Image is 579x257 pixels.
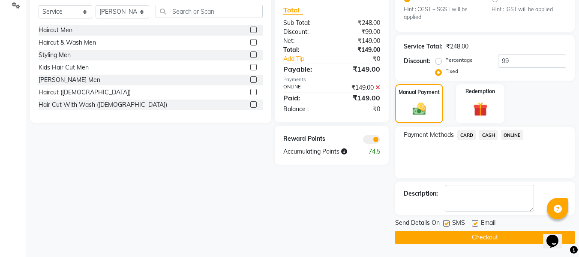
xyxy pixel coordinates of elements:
img: _gift.svg [469,100,492,118]
div: ₹149.00 [332,83,387,92]
span: SMS [452,218,465,229]
div: Haircut & Wash Men [39,38,96,47]
iframe: chat widget [543,223,570,248]
span: Send Details On [395,218,440,229]
input: Search or Scan [156,5,263,18]
div: Styling Men [39,51,71,60]
label: Fixed [445,67,458,75]
span: CASH [479,130,498,140]
div: [PERSON_NAME] Men [39,76,100,85]
label: Redemption [465,88,495,95]
div: Accumulating Points [277,147,359,156]
div: Haircut ([DEMOGRAPHIC_DATA]) [39,88,131,97]
small: Hint : IGST will be applied [492,6,566,13]
div: Paid: [277,93,332,103]
div: Discount: [404,57,430,66]
span: Total [283,6,303,15]
span: Payment Methods [404,130,454,139]
small: Hint : CGST + SGST will be applied [404,6,478,21]
div: ₹248.00 [332,18,387,27]
div: Haircut Men [39,26,72,35]
label: Percentage [445,56,473,64]
div: Net: [277,36,332,45]
img: _cash.svg [408,101,430,117]
div: Payable: [277,64,332,74]
span: ONLINE [501,130,523,140]
div: ₹149.00 [332,36,387,45]
div: Hair Cut With Wash ([DEMOGRAPHIC_DATA]) [39,100,167,109]
div: Payments [283,76,380,83]
div: ONLINE [277,83,332,92]
div: ₹99.00 [332,27,387,36]
div: Total: [277,45,332,54]
div: ₹248.00 [446,42,468,51]
div: ₹149.00 [332,93,387,103]
div: 74.5 [359,147,387,156]
div: ₹0 [332,105,387,114]
label: Manual Payment [399,88,440,96]
div: Description: [404,189,438,198]
a: Add Tip [277,54,341,63]
button: Checkout [395,231,575,244]
span: Email [481,218,495,229]
div: Balance : [277,105,332,114]
div: Reward Points [277,134,332,144]
div: Service Total: [404,42,443,51]
div: Discount: [277,27,332,36]
div: ₹149.00 [332,45,387,54]
div: ₹0 [341,54,387,63]
div: Sub Total: [277,18,332,27]
div: ₹149.00 [332,64,387,74]
span: CARD [457,130,476,140]
div: Kids Hair Cut Men [39,63,89,72]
